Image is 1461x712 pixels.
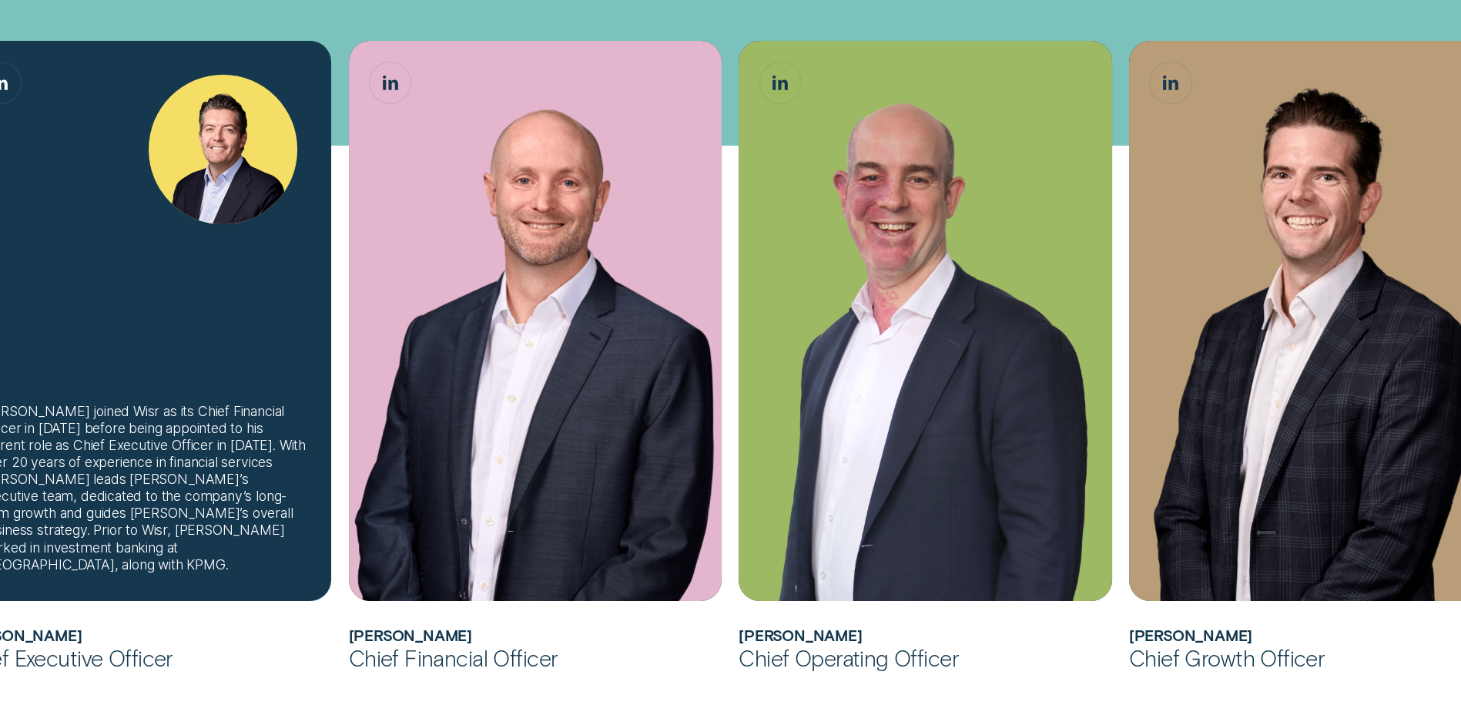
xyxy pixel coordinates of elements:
a: Matthew Lewis, Chief Financial Officer LinkedIn button [370,62,410,103]
div: Chief Operating Officer [739,644,1111,672]
div: Sam Harding, Chief Operating Officer [739,41,1111,601]
img: Andrew Goodwin [149,75,298,224]
div: Chief Financial Officer [349,644,722,672]
div: Matthew Lewis, Chief Financial Officer [349,41,722,601]
h2: Matthew Lewis [349,626,722,644]
img: Sam Harding [739,41,1111,601]
h2: Sam Harding [739,626,1111,644]
a: James Goodwin, Chief Growth Officer LinkedIn button [1151,62,1191,103]
a: Sam Harding, Chief Operating Officer LinkedIn button [760,62,801,103]
img: Matthew Lewis [349,41,722,601]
